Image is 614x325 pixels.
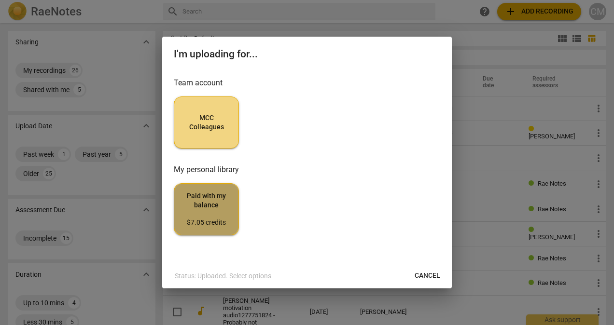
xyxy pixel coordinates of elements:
[174,48,440,60] h2: I'm uploading for...
[174,96,239,149] button: MCC Colleagues
[415,271,440,281] span: Cancel
[182,113,231,132] span: MCC Colleagues
[182,218,231,228] div: $7.05 credits
[174,77,440,89] h3: Team account
[174,164,440,176] h3: My personal library
[407,267,448,284] button: Cancel
[174,183,239,235] button: Paid with my balance$7.05 credits
[175,271,271,281] p: Status: Uploaded. Select options
[182,191,231,228] span: Paid with my balance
